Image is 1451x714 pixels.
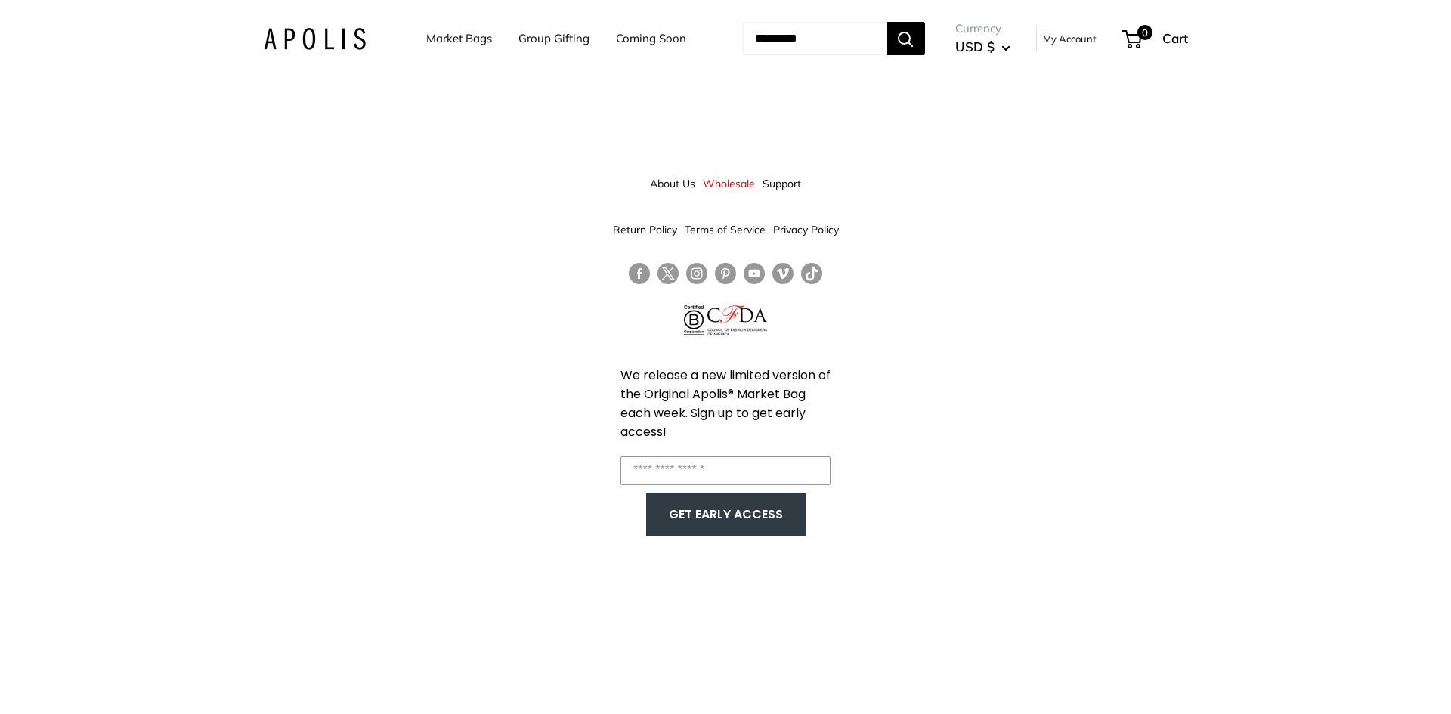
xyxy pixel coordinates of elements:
a: Terms of Service [685,216,766,243]
a: Coming Soon [616,28,686,49]
span: 0 [1137,25,1152,40]
a: Follow us on Facebook [629,263,650,285]
img: Council of Fashion Designers of America Member [707,305,767,335]
a: Privacy Policy [773,216,839,243]
button: GET EARLY ACCESS [661,500,790,529]
input: Search... [743,22,887,55]
a: Follow us on Instagram [686,263,707,285]
a: My Account [1043,29,1097,48]
img: Apolis [264,28,366,50]
span: Cart [1162,30,1188,46]
a: Follow us on Pinterest [715,263,736,285]
span: Currency [955,18,1010,39]
a: About Us [650,170,695,197]
a: Follow us on Tumblr [801,263,822,285]
a: Market Bags [426,28,492,49]
a: 0 Cart [1123,26,1188,51]
button: USD $ [955,35,1010,59]
a: Group Gifting [518,28,589,49]
a: Return Policy [613,216,677,243]
input: Enter your email [620,456,831,485]
a: Follow us on Vimeo [772,263,794,285]
button: Search [887,22,925,55]
a: Follow us on YouTube [744,263,765,285]
span: We release a new limited version of the Original Apolis® Market Bag each week. Sign up to get ear... [620,366,831,440]
a: Wholesale [703,170,755,197]
img: Certified B Corporation [684,305,704,335]
a: Support [763,170,801,197]
span: USD $ [955,39,995,54]
a: Follow us on Twitter [657,263,679,290]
